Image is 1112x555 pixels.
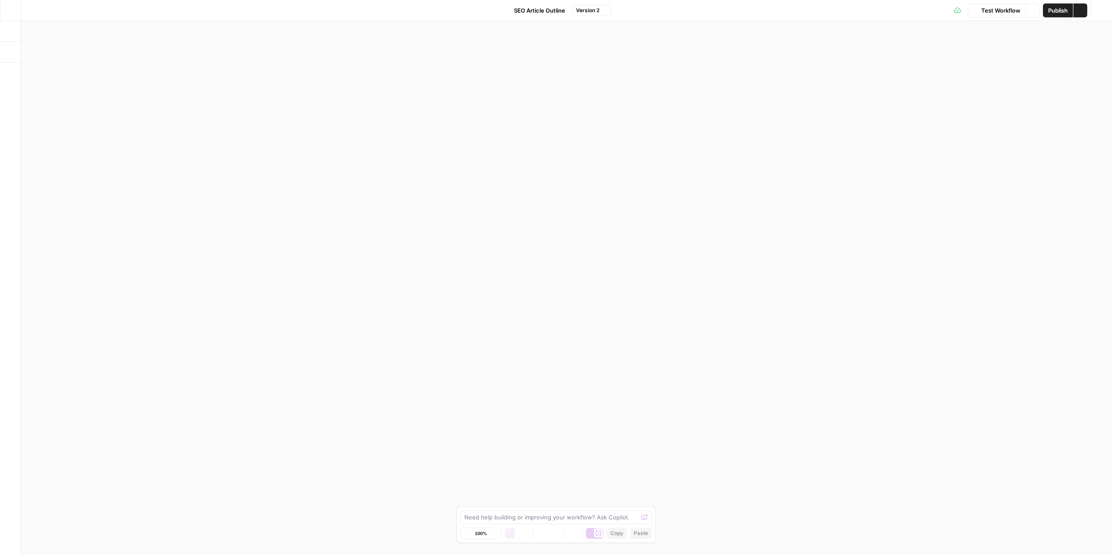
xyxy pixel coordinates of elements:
span: Test Workflow [981,6,1020,15]
span: Publish [1048,6,1068,15]
span: SEO Article Outline [514,6,565,15]
button: Paste [630,528,652,539]
span: Copy [610,529,623,537]
span: Paste [634,529,648,537]
span: 100% [475,530,487,537]
button: Test Workflow [968,3,1026,17]
button: Publish [1043,3,1073,17]
button: Version 2 [572,5,611,16]
button: SEO Article Outline [501,3,570,17]
span: Version 2 [576,7,599,14]
button: Copy [607,528,627,539]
